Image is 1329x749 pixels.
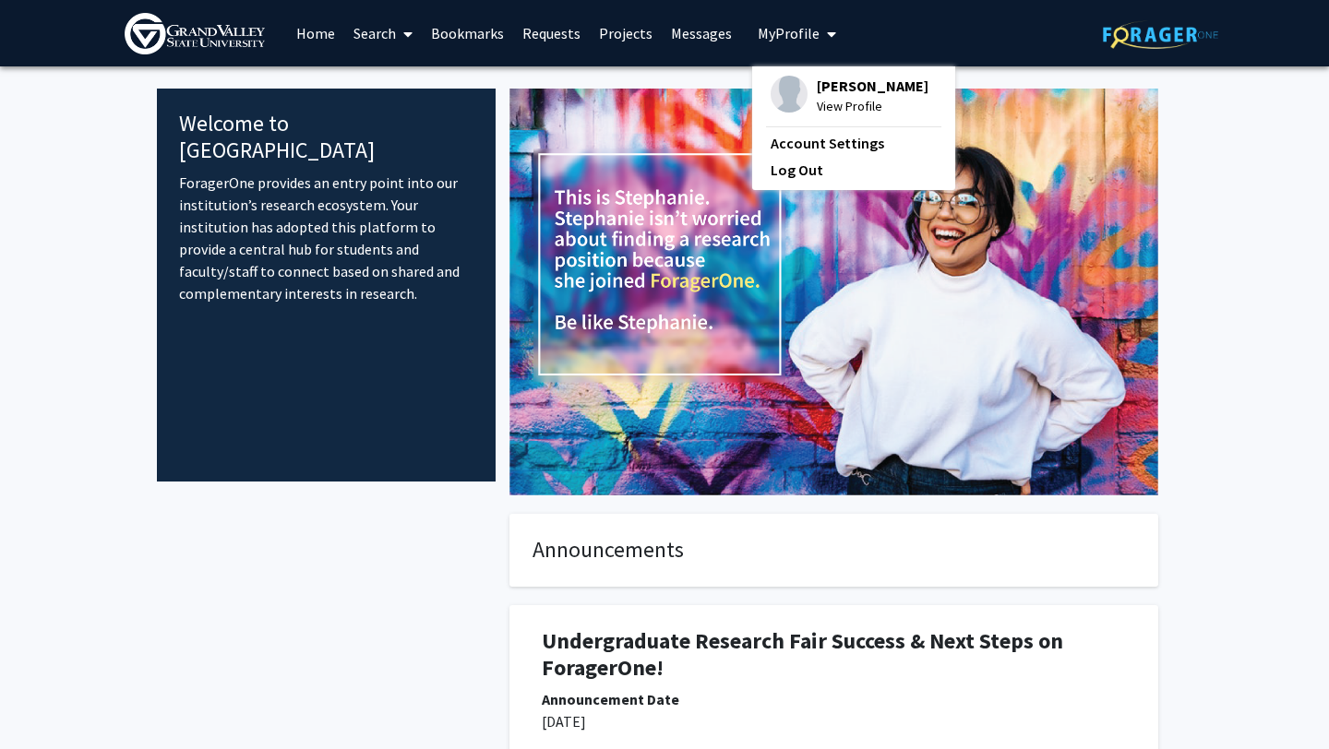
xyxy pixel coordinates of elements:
a: Projects [590,1,662,65]
p: ForagerOne provides an entry point into our institution’s research ecosystem. Your institution ha... [179,172,473,304]
span: [PERSON_NAME] [817,76,928,96]
h4: Announcements [533,537,1135,564]
h1: Undergraduate Research Fair Success & Next Steps on ForagerOne! [542,628,1126,682]
h4: Welcome to [GEOGRAPHIC_DATA] [179,111,473,164]
img: Grand Valley State University Logo [125,13,265,54]
span: My Profile [758,24,820,42]
a: Home [287,1,344,65]
a: Bookmarks [422,1,513,65]
div: Profile Picture[PERSON_NAME]View Profile [771,76,928,116]
img: Cover Image [509,89,1158,495]
span: View Profile [817,96,928,116]
a: Messages [662,1,741,65]
a: Account Settings [771,132,937,154]
a: Requests [513,1,590,65]
iframe: Chat [14,666,78,735]
img: ForagerOne Logo [1103,20,1218,49]
a: Search [344,1,422,65]
div: Announcement Date [542,688,1126,710]
img: Profile Picture [771,76,808,113]
p: [DATE] [542,710,1126,732]
a: Log Out [771,159,937,181]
